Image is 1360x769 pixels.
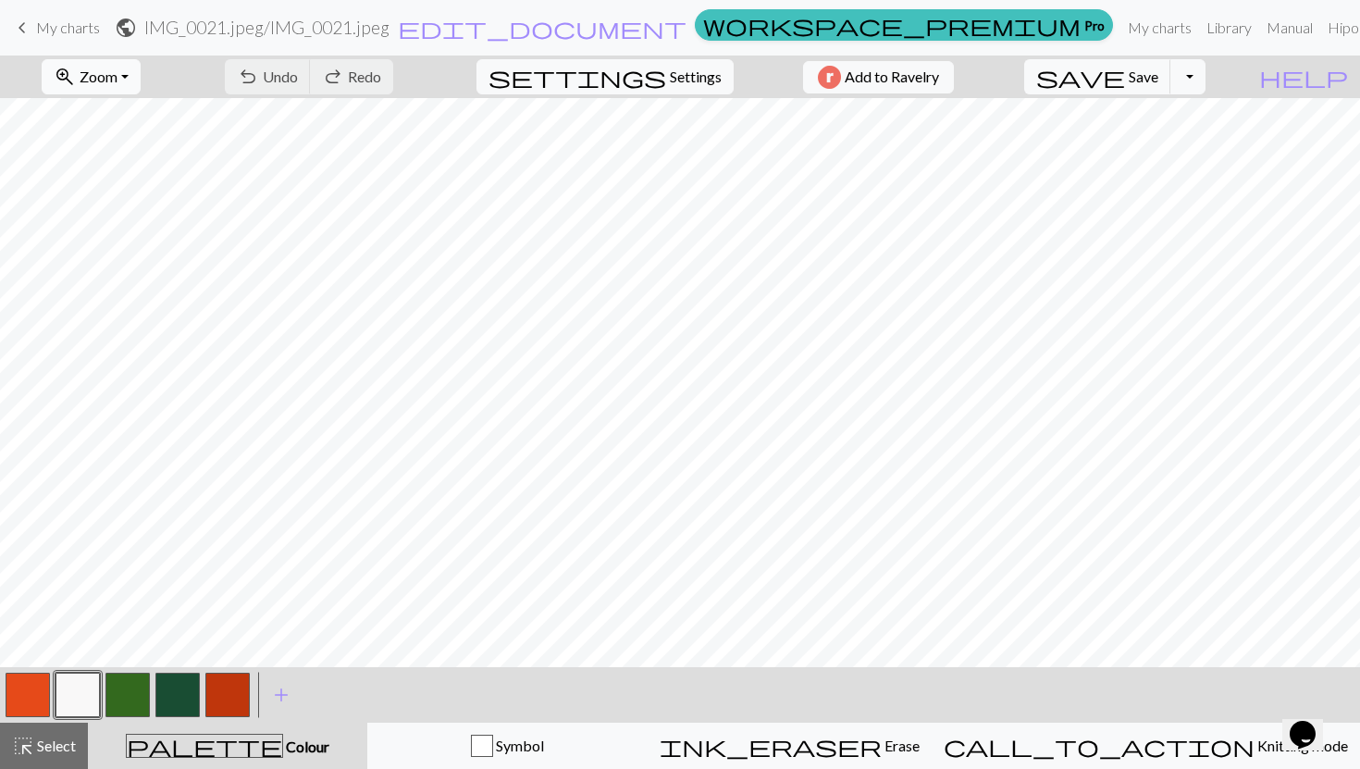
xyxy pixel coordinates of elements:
[80,68,117,85] span: Zoom
[127,733,282,759] span: palette
[398,15,686,41] span: edit_document
[88,723,367,769] button: Colour
[1255,737,1348,754] span: Knitting mode
[36,19,100,36] span: My charts
[270,682,292,708] span: add
[1199,9,1259,46] a: Library
[818,66,841,89] img: Ravelry
[648,723,932,769] button: Erase
[1036,64,1125,90] span: save
[882,737,920,754] span: Erase
[803,61,954,93] button: Add to Ravelry
[11,15,33,41] span: keyboard_arrow_left
[488,64,666,90] span: settings
[1129,68,1158,85] span: Save
[1282,695,1341,750] iframe: chat widget
[283,738,329,755] span: Colour
[670,66,722,88] span: Settings
[1259,64,1348,90] span: help
[944,733,1255,759] span: call_to_action
[932,723,1360,769] button: Knitting mode
[493,737,544,754] span: Symbol
[488,66,666,88] i: Settings
[476,59,734,94] button: SettingsSettings
[144,17,389,38] h2: IMG_0021.jpeg / IMG_0021.jpeg
[845,66,939,89] span: Add to Ravelry
[660,733,882,759] span: ink_eraser
[34,737,76,754] span: Select
[1259,9,1320,46] a: Manual
[703,12,1081,38] span: workspace_premium
[42,59,141,94] button: Zoom
[1120,9,1199,46] a: My charts
[12,733,34,759] span: highlight_alt
[367,723,648,769] button: Symbol
[115,15,137,41] span: public
[1024,59,1171,94] button: Save
[54,64,76,90] span: zoom_in
[695,9,1113,41] a: Pro
[11,12,100,43] a: My charts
